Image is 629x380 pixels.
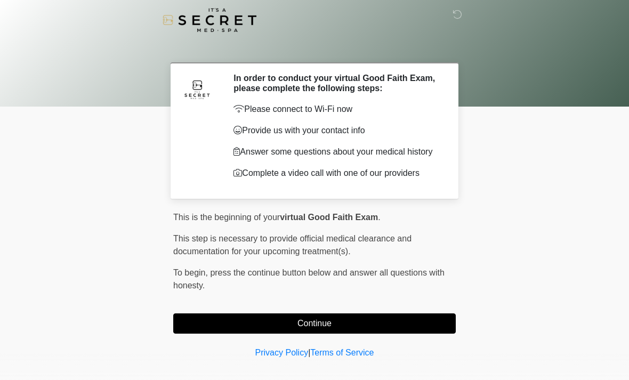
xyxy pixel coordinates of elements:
p: Complete a video call with one of our providers [233,167,440,180]
h1: ‎ ‎ [165,38,464,58]
h2: In order to conduct your virtual Good Faith Exam, please complete the following steps: [233,73,440,93]
strong: virtual Good Faith Exam [280,213,378,222]
a: Privacy Policy [255,348,309,357]
a: | [308,348,310,357]
a: Terms of Service [310,348,374,357]
span: This step is necessary to provide official medical clearance and documentation for your upcoming ... [173,234,412,256]
img: It's A Secret Med Spa Logo [163,8,256,32]
p: Please connect to Wi-Fi now [233,103,440,116]
span: . [378,213,380,222]
p: Provide us with your contact info [233,124,440,137]
p: Answer some questions about your medical history [233,145,440,158]
span: This is the beginning of your [173,213,280,222]
img: Agent Avatar [181,73,213,105]
span: press the continue button below and answer all questions with honesty. [173,268,445,290]
span: To begin, [173,268,210,277]
button: Continue [173,313,456,334]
